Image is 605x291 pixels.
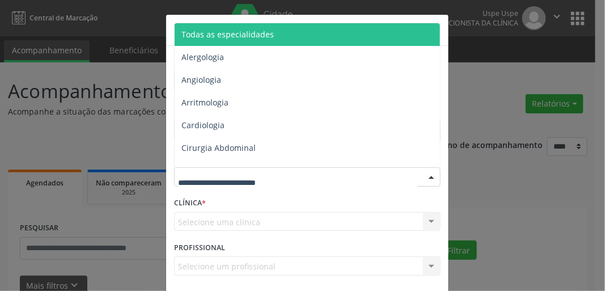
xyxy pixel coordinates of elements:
label: CLÍNICA [174,195,206,212]
span: Arritmologia [181,97,229,108]
span: Cirurgia Abdominal [181,142,256,153]
span: Cirurgia Bariatrica [181,165,251,176]
h5: Relatório de agendamentos [174,23,304,37]
span: Alergologia [181,52,224,62]
span: Angiologia [181,74,221,85]
span: Cardiologia [181,120,225,130]
button: Close [426,15,449,43]
label: PROFISSIONAL [174,239,225,256]
span: Todas as especialidades [181,29,274,40]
